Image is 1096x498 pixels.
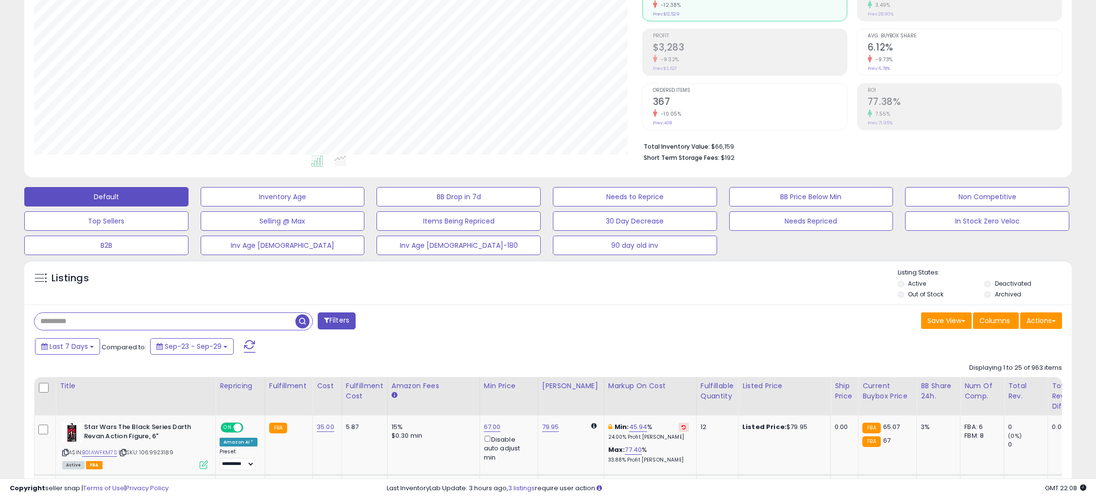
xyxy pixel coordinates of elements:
div: 0.00 [835,423,851,431]
div: Displaying 1 to 25 of 963 items [969,363,1062,373]
button: Inv Age [DEMOGRAPHIC_DATA] [201,236,365,255]
img: 51j64XS-taL._SL40_.jpg [62,423,82,442]
div: Cost [317,381,338,391]
button: Needs Repriced [729,211,893,231]
button: Last 7 Days [35,338,100,355]
small: FBA [269,423,287,433]
strong: Copyright [10,483,45,493]
small: -9.73% [872,56,893,63]
button: 30 Day Decrease [553,211,717,231]
div: Fulfillment Cost [346,381,383,401]
li: $66,159 [644,140,1055,152]
span: Profit [653,34,847,39]
button: Inv Age [DEMOGRAPHIC_DATA]-180 [377,236,541,255]
div: seller snap | | [10,484,169,493]
a: Privacy Policy [126,483,169,493]
small: 3.49% [872,1,890,9]
button: Actions [1020,312,1062,329]
span: 65.07 [883,422,900,431]
label: Out of Stock [908,290,943,298]
small: (0%) [1008,432,1022,440]
label: Active [908,279,926,288]
button: Inventory Age [201,187,365,206]
small: -12.38% [657,1,681,9]
div: Amazon AI * [220,438,257,446]
button: Save View [921,312,972,329]
div: % [608,423,689,441]
p: 24.00% Profit [PERSON_NAME] [608,434,689,441]
span: All listings currently available for purchase on Amazon [62,461,85,469]
p: 33.88% Profit [PERSON_NAME] [608,457,689,464]
label: Archived [995,290,1021,298]
div: 15% [392,423,472,431]
small: FBA [862,436,880,447]
button: Non Competitive [905,187,1069,206]
div: FBA: 6 [964,423,996,431]
small: 7.55% [872,110,890,118]
button: BB Price Below Min [729,187,893,206]
h5: Listings [51,272,89,285]
div: Fulfillable Quantity [701,381,734,401]
span: Compared to: [102,343,146,352]
span: Last 7 Days [50,342,88,351]
span: ROI [868,88,1062,93]
div: Min Price [484,381,534,391]
div: % [608,446,689,464]
h2: 367 [653,96,847,109]
div: Repricing [220,381,261,391]
b: Total Inventory Value: [644,142,710,151]
div: Preset: [220,448,257,470]
small: Prev: $3,621 [653,66,677,71]
button: B2B [24,236,188,255]
b: Max: [608,445,625,454]
div: $79.95 [742,423,823,431]
small: -10.05% [657,110,682,118]
th: The percentage added to the cost of goods (COGS) that forms the calculator for Min & Max prices. [604,377,696,415]
button: In Stock Zero Veloc [905,211,1069,231]
div: FBM: 8 [964,431,996,440]
div: Total Rev. Diff. [1052,381,1077,412]
div: Last InventoryLab Update: 3 hours ago, require user action. [387,484,1086,493]
button: 90 day old inv [553,236,717,255]
small: Prev: $12,529 [653,11,680,17]
small: Prev: 28.90% [868,11,893,17]
a: 77.40 [625,445,642,455]
label: Deactivated [995,279,1031,288]
a: 35.00 [317,422,334,432]
small: -9.32% [657,56,679,63]
div: Disable auto adjust min [484,434,531,462]
h2: 6.12% [868,42,1062,55]
button: Default [24,187,188,206]
h2: 77.38% [868,96,1062,109]
button: Selling @ Max [201,211,365,231]
span: Columns [979,316,1010,326]
span: 2025-10-7 22:08 GMT [1045,483,1086,493]
div: Fulfillment [269,381,308,391]
span: $192 [721,153,735,162]
div: 0 [1008,440,1047,449]
div: Total Rev. [1008,381,1044,401]
small: FBA [862,423,880,433]
span: 67 [883,436,890,445]
small: Prev: 408 [653,120,672,126]
a: 3 listings [508,483,535,493]
span: OFF [242,424,257,432]
button: Items Being Repriced [377,211,541,231]
div: 0 [1008,423,1047,431]
button: Needs to Reprice [553,187,717,206]
span: Avg. Buybox Share [868,34,1062,39]
a: Terms of Use [83,483,124,493]
small: Amazon Fees. [392,391,397,400]
div: 3% [921,423,953,431]
a: 45.94 [629,422,648,432]
p: Listing States: [898,268,1072,277]
small: Prev: 6.78% [868,66,890,71]
a: 79.95 [542,422,559,432]
small: Prev: 71.95% [868,120,892,126]
span: Sep-23 - Sep-29 [165,342,222,351]
span: ON [222,424,234,432]
span: | SKU: 1069923189 [119,448,173,456]
button: Filters [318,312,356,329]
div: Amazon Fees [392,381,476,391]
button: Sep-23 - Sep-29 [150,338,234,355]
